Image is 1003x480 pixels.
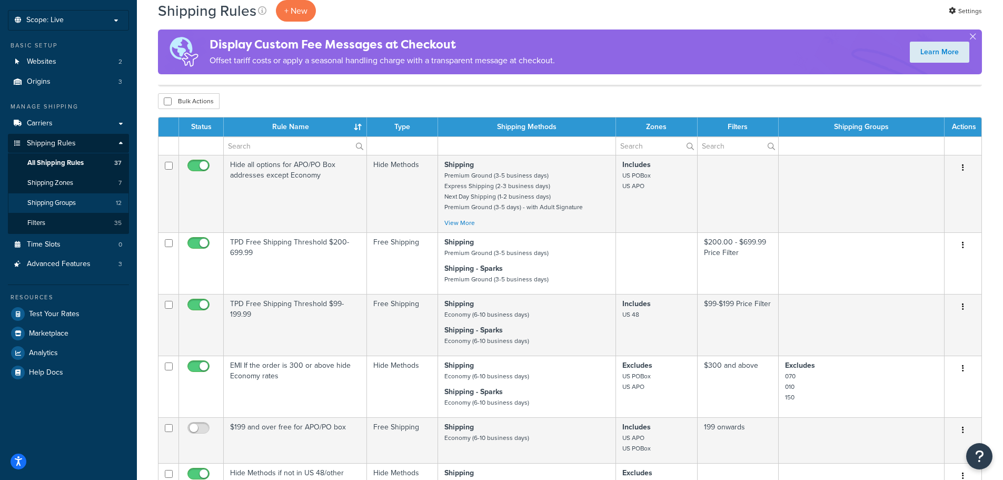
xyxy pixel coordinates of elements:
div: Manage Shipping [8,102,129,111]
small: US APO US POBox [622,433,651,453]
li: Help Docs [8,363,129,382]
button: Bulk Actions [158,93,220,109]
li: Shipping Zones [8,173,129,193]
small: Premium Ground (3-5 business days) Express Shipping (2-3 business days) Next Day Shipping (1-2 bu... [444,171,583,212]
li: Advanced Features [8,254,129,274]
li: Shipping Rules [8,134,129,234]
strong: Shipping [444,360,474,371]
span: Help Docs [29,368,63,377]
strong: Excludes [622,467,652,478]
span: Carriers [27,119,53,128]
span: 3 [118,260,122,269]
span: 3 [118,77,122,86]
div: Resources [8,293,129,302]
li: Shipping Groups [8,193,129,213]
input: Search [616,137,697,155]
span: Scope: Live [26,16,64,25]
th: Actions [945,117,981,136]
span: Test Your Rates [29,310,80,319]
strong: Shipping - Sparks [444,263,503,274]
span: 35 [114,219,122,228]
td: Free Shipping [367,417,438,463]
div: Basic Setup [8,41,129,50]
li: All Shipping Rules [8,153,129,173]
small: US POBox US APO [622,371,651,391]
button: Open Resource Center [966,443,992,469]
small: Premium Ground (3-5 business days) [444,248,549,258]
td: Hide Methods [367,356,438,417]
td: Hide Methods [367,155,438,232]
td: 199 onwards [698,417,779,463]
a: Analytics [8,344,129,363]
strong: Shipping [444,298,474,309]
td: $300 and above [698,356,779,417]
h1: Shipping Rules [158,1,256,21]
th: Shipping Methods [438,117,616,136]
li: Filters [8,213,129,233]
span: 2 [118,57,122,66]
a: View More [444,218,475,228]
strong: Shipping - Sparks [444,386,503,397]
h4: Display Custom Fee Messages at Checkout [210,36,555,53]
a: Time Slots 0 [8,235,129,254]
a: Test Your Rates [8,305,129,324]
th: Shipping Groups [779,117,945,136]
small: Economy (6-10 business days) [444,336,529,346]
span: Shipping Zones [27,179,73,188]
td: $199 and over free for APO/PO box [224,417,367,463]
span: 7 [118,179,122,188]
p: Offset tariff costs or apply a seasonal handling charge with a transparent message at checkout. [210,53,555,68]
li: Websites [8,52,129,72]
span: 0 [118,240,122,249]
span: All Shipping Rules [27,159,84,168]
a: Shipping Rules [8,134,129,153]
span: Analytics [29,349,58,358]
li: Time Slots [8,235,129,254]
span: Marketplace [29,329,68,338]
span: Shipping Rules [27,139,76,148]
small: Economy (6-10 business days) [444,371,529,381]
strong: Shipping - Sparks [444,325,503,336]
a: Marketplace [8,324,129,343]
a: Shipping Zones 7 [8,173,129,193]
td: Free Shipping [367,232,438,294]
strong: Shipping [444,237,474,248]
img: duties-banner-06bc72dcb5fe05cb3f9472aba00be2ae8eb53ab6f0d8bb03d382ba314ac3c341.png [158,30,210,74]
td: $200.00 - $699.99 Price Filter [698,232,779,294]
a: Learn More [910,42,969,63]
span: 37 [114,159,122,168]
td: EMI If the order is 300 or above hide Economy rates [224,356,367,417]
strong: Excludes [622,360,652,371]
th: Filters [698,117,779,136]
small: US POBox US APO [622,171,651,191]
th: Status [179,117,224,136]
a: Carriers [8,114,129,133]
a: Advanced Features 3 [8,254,129,274]
span: Origins [27,77,51,86]
strong: Shipping [444,159,474,170]
a: Filters 35 [8,213,129,233]
strong: Excludes [785,360,815,371]
a: Settings [949,4,982,18]
a: Websites 2 [8,52,129,72]
td: TPD Free Shipping Threshold $200-699.99 [224,232,367,294]
small: Economy (6-10 business days) [444,433,529,443]
td: TPD Free Shipping Threshold $99-199.99 [224,294,367,356]
input: Search [224,137,366,155]
small: US 48 [622,310,639,319]
a: All Shipping Rules 37 [8,153,129,173]
td: $99-$199 Price Filter [698,294,779,356]
span: Shipping Groups [27,199,76,208]
small: Economy (6-10 business days) [444,398,529,407]
td: Free Shipping [367,294,438,356]
span: 12 [116,199,122,208]
th: Zones [616,117,698,136]
a: Shipping Groups 12 [8,193,129,213]
th: Rule Name : activate to sort column ascending [224,117,367,136]
small: Premium Ground (3-5 business days) [444,275,549,284]
td: Hide all options for APO/PO Box addresses except Economy [224,155,367,232]
strong: Includes [622,422,651,433]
